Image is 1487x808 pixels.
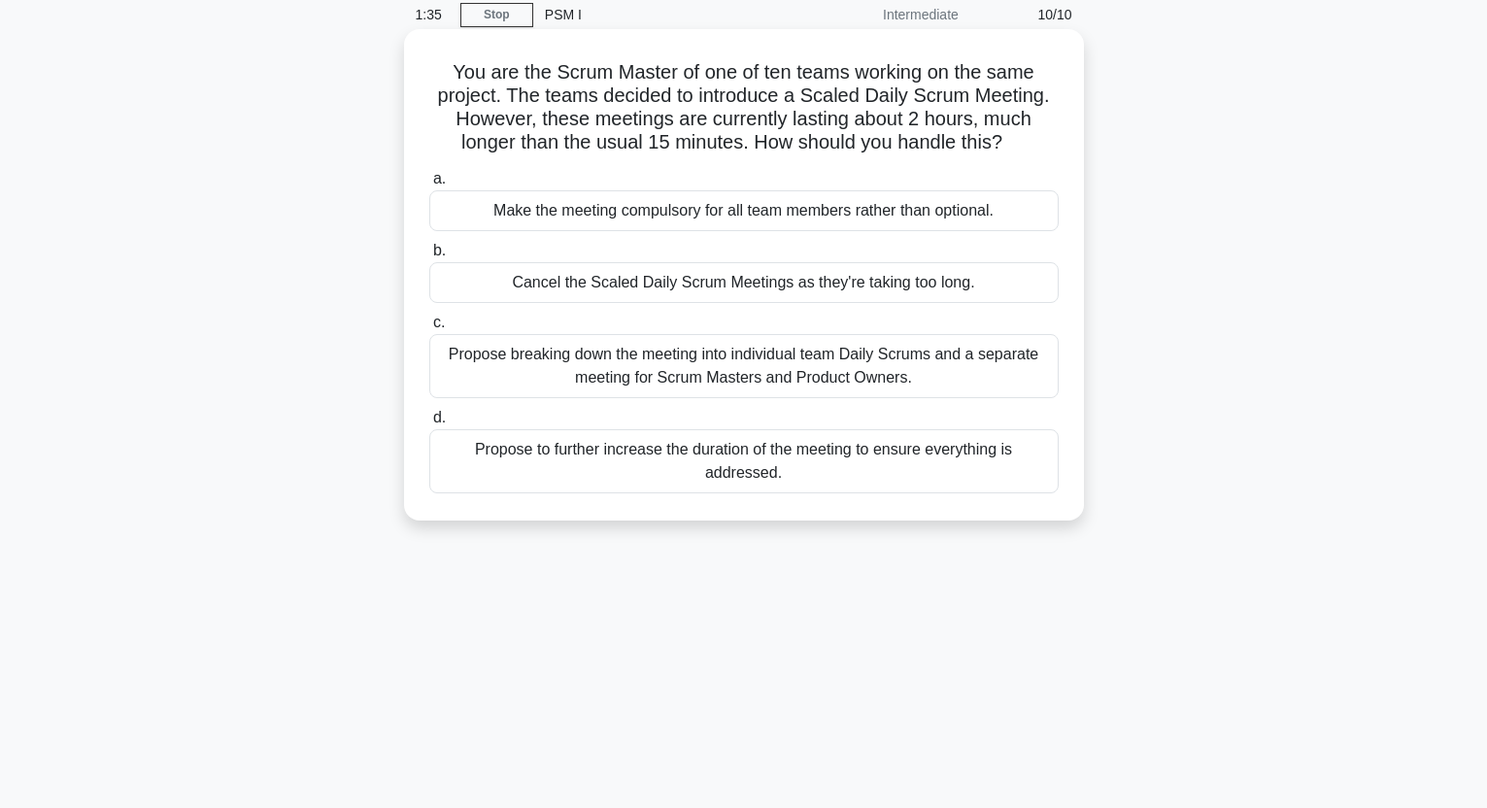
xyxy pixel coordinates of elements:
a: Stop [460,3,533,27]
div: Propose to further increase the duration of the meeting to ensure everything is addressed. [429,429,1059,493]
div: Make the meeting compulsory for all team members rather than optional. [429,190,1059,231]
div: Cancel the Scaled Daily Scrum Meetings as they're taking too long. [429,262,1059,303]
div: Propose breaking down the meeting into individual team Daily Scrums and a separate meeting for Sc... [429,334,1059,398]
h5: You are the Scrum Master of one of ten teams working on the same project. The teams decided to in... [427,60,1061,155]
span: d. [433,409,446,425]
span: b. [433,242,446,258]
span: c. [433,314,445,330]
span: a. [433,170,446,186]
